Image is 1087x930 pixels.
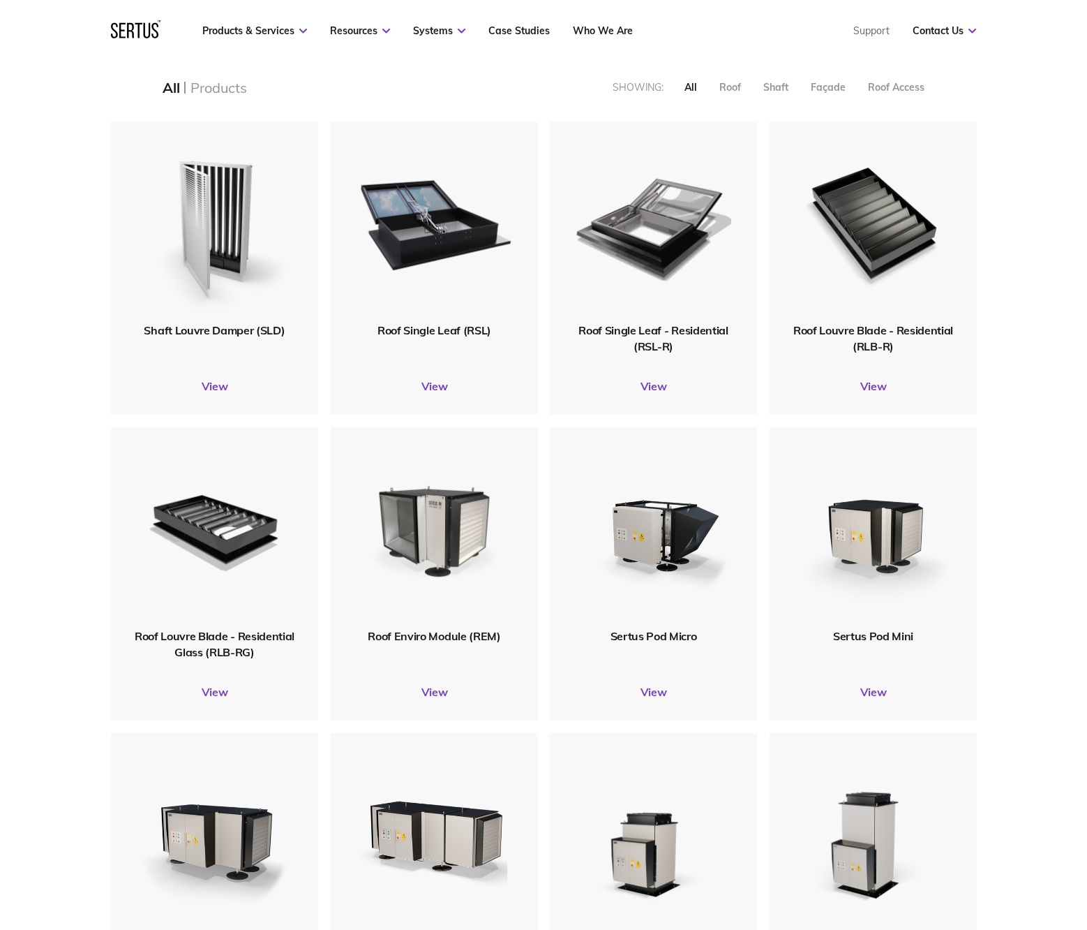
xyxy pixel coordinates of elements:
a: View [111,685,318,699]
a: Products & Services [202,24,307,37]
div: Shaft [763,81,788,94]
div: Roof Access [868,81,924,94]
span: Roof Enviro Module (REM) [368,629,500,643]
a: View [331,685,538,699]
span: Roof Louvre Blade - Residential Glass (RLB-RG) [135,629,294,658]
span: Roof Single Leaf - Residential (RSL-R) [578,323,728,353]
a: Systems [413,24,465,37]
a: Who We Are [573,24,633,37]
a: Contact Us [913,24,976,37]
a: View [550,379,757,393]
a: View [331,379,538,393]
span: Sertus Pod Mini [833,629,913,643]
span: Roof Louvre Blade - Residential (RLB-R) [793,323,953,353]
a: View [550,685,757,699]
iframe: Chat Widget [836,768,1087,930]
span: Roof Single Leaf (RSL) [377,323,491,337]
div: Products [190,79,246,96]
a: Case Studies [488,24,550,37]
div: Showing: [613,81,664,94]
a: Support [853,24,890,37]
a: Resources [330,24,390,37]
a: View [111,379,318,393]
div: All [163,79,179,96]
a: View [770,379,977,393]
span: Shaft Louvre Damper (SLD) [144,323,285,337]
a: View [770,685,977,699]
div: Roof [719,81,741,94]
div: All [684,81,697,94]
div: Façade [811,81,846,94]
span: Sertus Pod Micro [610,629,697,643]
